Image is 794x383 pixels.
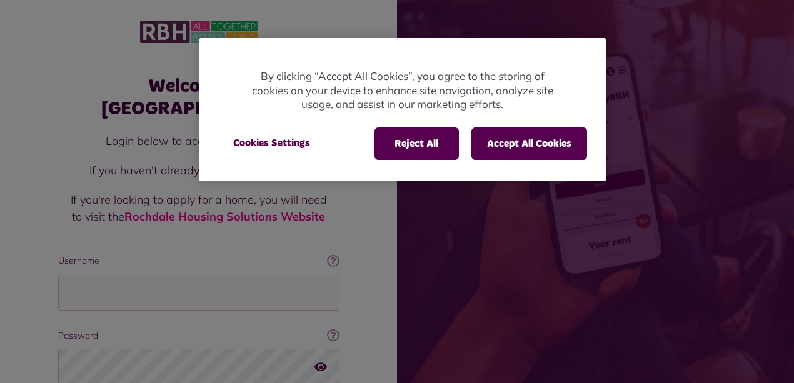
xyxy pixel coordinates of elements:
button: Cookies Settings [218,127,325,159]
button: Reject All [374,127,459,160]
div: Privacy [199,38,606,181]
button: Accept All Cookies [471,127,587,160]
div: Cookie banner [199,38,606,181]
p: By clicking “Accept All Cookies”, you agree to the storing of cookies on your device to enhance s... [249,69,556,112]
